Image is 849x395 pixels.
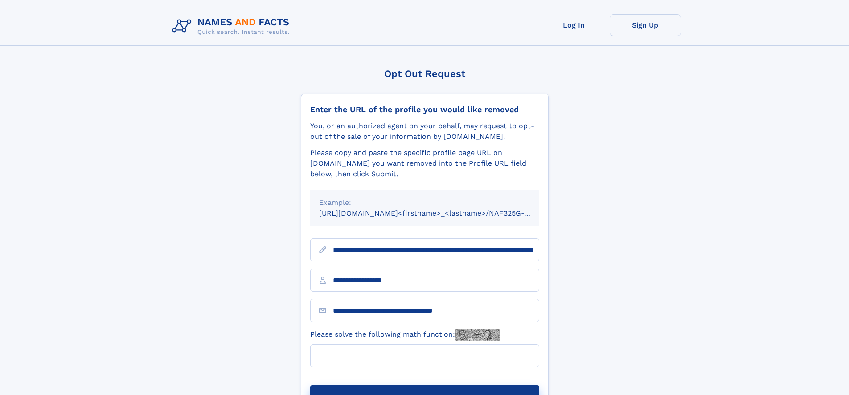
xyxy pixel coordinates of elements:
[319,197,530,208] div: Example:
[168,14,297,38] img: Logo Names and Facts
[319,209,556,217] small: [URL][DOMAIN_NAME]<firstname>_<lastname>/NAF325G-xxxxxxxx
[310,329,500,341] label: Please solve the following math function:
[310,105,539,114] div: Enter the URL of the profile you would like removed
[310,121,539,142] div: You, or an authorized agent on your behalf, may request to opt-out of the sale of your informatio...
[538,14,610,36] a: Log In
[301,68,549,79] div: Opt Out Request
[610,14,681,36] a: Sign Up
[310,147,539,179] div: Please copy and paste the specific profile page URL on [DOMAIN_NAME] you want removed into the Pr...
